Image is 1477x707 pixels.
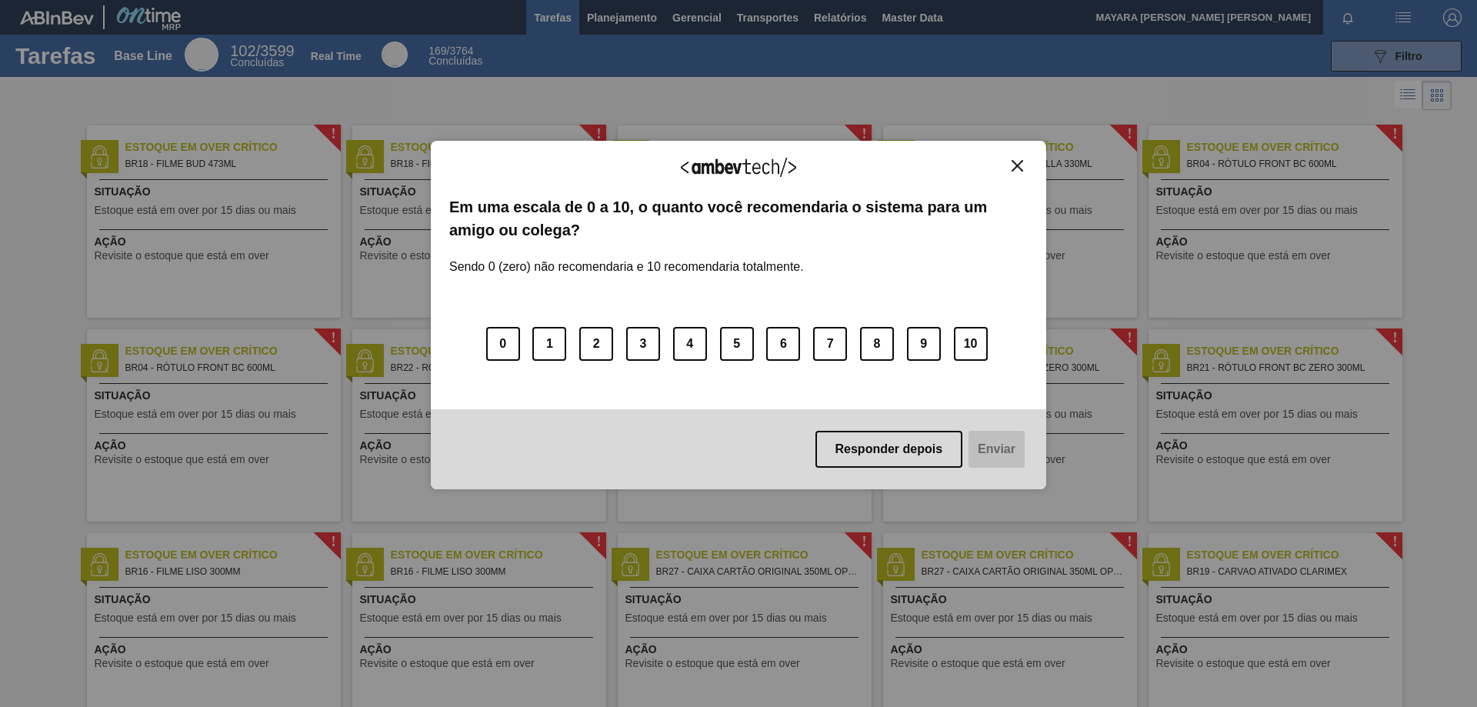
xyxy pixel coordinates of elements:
button: 4 [673,327,707,361]
button: 2 [579,327,613,361]
img: Logo Ambevtech [681,158,796,177]
button: 1 [532,327,566,361]
button: 3 [626,327,660,361]
button: 5 [720,327,754,361]
button: Responder depois [815,431,963,468]
button: 10 [954,327,988,361]
button: 0 [486,327,520,361]
button: 9 [907,327,941,361]
img: Close [1012,160,1023,172]
label: Em uma escala de 0 a 10, o quanto você recomendaria o sistema para um amigo ou colega? [449,195,1028,242]
button: 8 [860,327,894,361]
button: 7 [813,327,847,361]
button: 6 [766,327,800,361]
button: Close [1007,159,1028,172]
label: Sendo 0 (zero) não recomendaria e 10 recomendaria totalmente. [449,242,804,274]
